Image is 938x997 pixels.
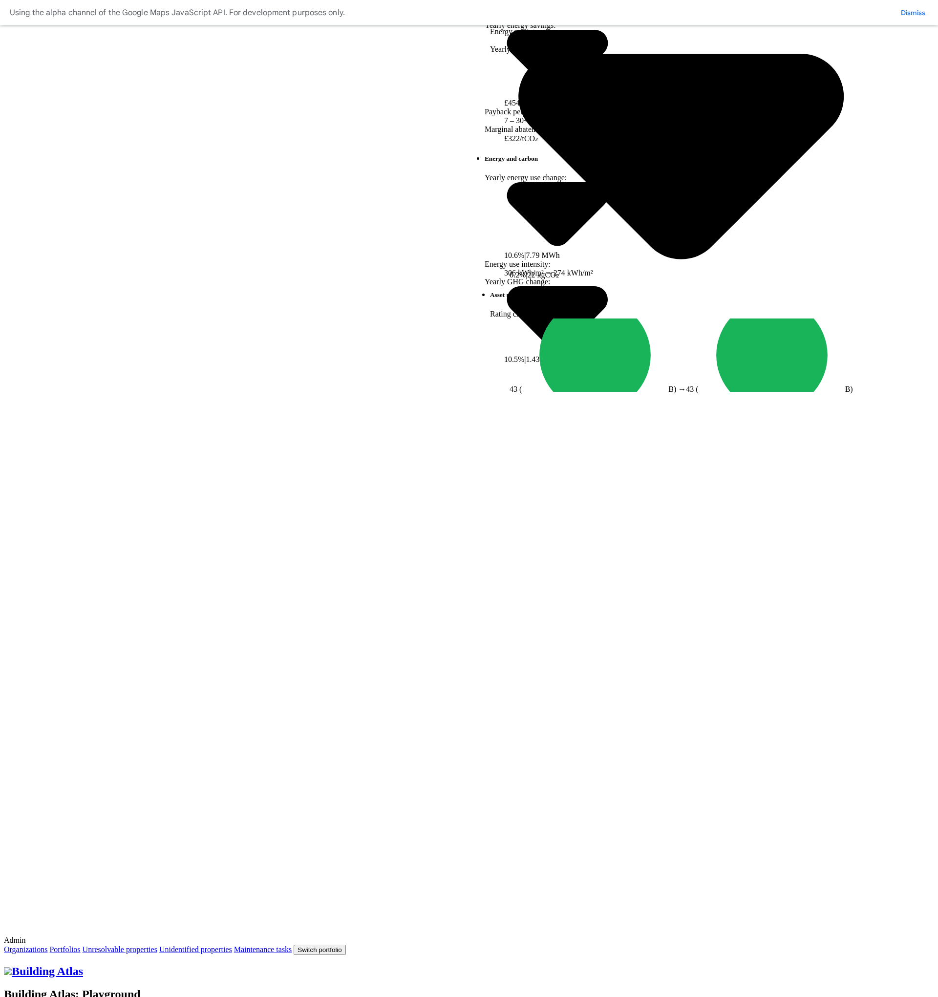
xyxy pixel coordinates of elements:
a: Building Atlas [4,965,83,977]
img: main-0bbd2752.svg [4,967,12,975]
a: Organizations [4,945,47,954]
h5: Asset rating [490,291,853,299]
span: 220 kWh/m² → [510,36,598,44]
span: 22 kgCO₂ [528,271,559,279]
span: 0.2% [510,261,853,279]
a: Maintenance tasks [234,945,292,954]
label: Admin [4,927,934,944]
button: Dismiss [898,8,928,18]
dt: Yearly GHG change: [490,45,853,54]
span: 43 ( B) → [510,385,853,393]
a: Unresolvable properties [83,945,157,954]
a: Unidentified properties [159,945,232,954]
span: 219 kWh/m² [559,36,598,44]
div: Using the alpha channel of the Google Maps JavaScript API. For development purposes only. [10,6,345,20]
a: Portfolios [49,945,80,954]
span: 43 ( B) [686,385,853,393]
button: Switch portfolio [294,945,345,955]
dt: Energy use intensity: [490,27,853,36]
dt: Rating change: [490,310,853,318]
dd: | [510,54,853,279]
